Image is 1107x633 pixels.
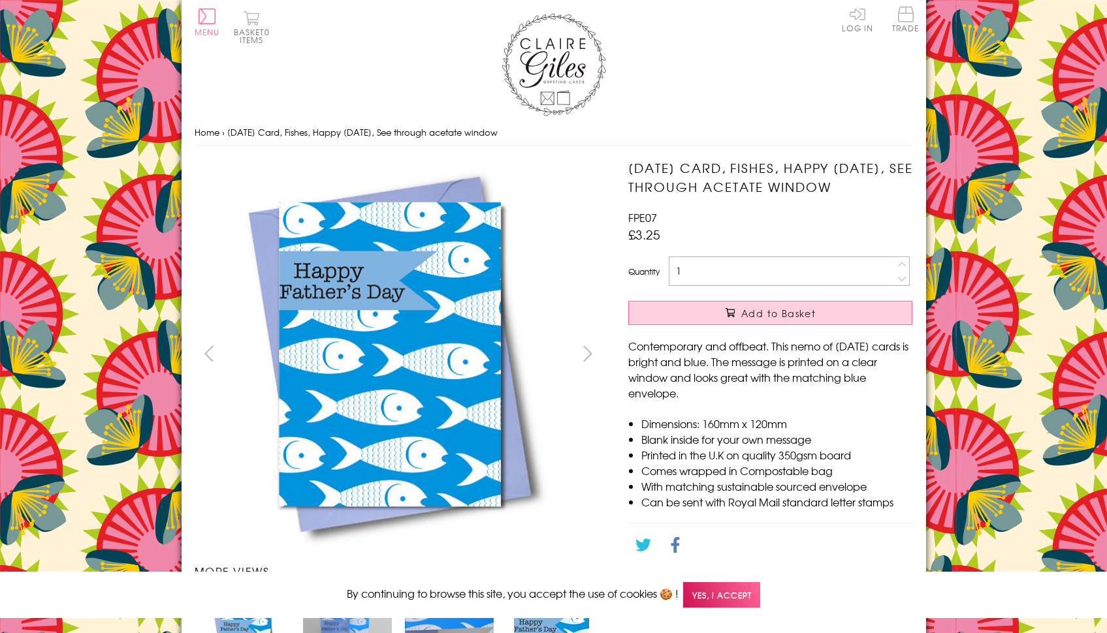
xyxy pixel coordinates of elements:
li: With matching sustainable sourced envelope [641,478,912,494]
a: Log In [842,7,873,32]
span: FPE07 [628,209,657,225]
span: Add to Basket [741,307,816,320]
span: Yes, I accept [683,582,760,608]
img: Claire Giles Greetings Cards [502,13,606,116]
li: Printed in the U.K on quality 350gsm board [641,447,912,463]
a: Home [195,126,219,138]
button: Menu [195,8,220,36]
label: Quantity [628,266,660,277]
button: prev [195,339,224,368]
img: Father's Day Card, Fishes, Happy Father's Day, See through acetate window [602,159,994,550]
li: Blank inside for your own message [641,431,912,447]
li: Dimensions: 160mm x 120mm [641,416,912,431]
button: Basket0 items [234,10,270,44]
a: Trade [892,7,920,35]
span: Menu [195,26,220,38]
button: next [573,339,602,368]
span: › [222,126,225,138]
span: £3.25 [628,225,660,243]
p: Contemporary and offbeat. This nemo of [DATE] cards is bright and blue. The message is printed on... [628,338,912,401]
h1: [DATE] Card, Fishes, Happy [DATE], See through acetate window [628,159,912,196]
span: 0 items [240,26,270,46]
span: Trade [892,7,920,32]
button: Add to Basket [628,301,912,325]
h3: More views [195,563,603,579]
nav: breadcrumbs [195,119,913,146]
span: [DATE] Card, Fishes, Happy [DATE], See through acetate window [227,126,498,138]
li: Can be sent with Royal Mail standard letter stamps [641,494,912,510]
img: Father's Day Card, Fishes, Happy Father's Day, See through acetate window [194,159,586,550]
li: Comes wrapped in Compostable bag [641,463,912,478]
